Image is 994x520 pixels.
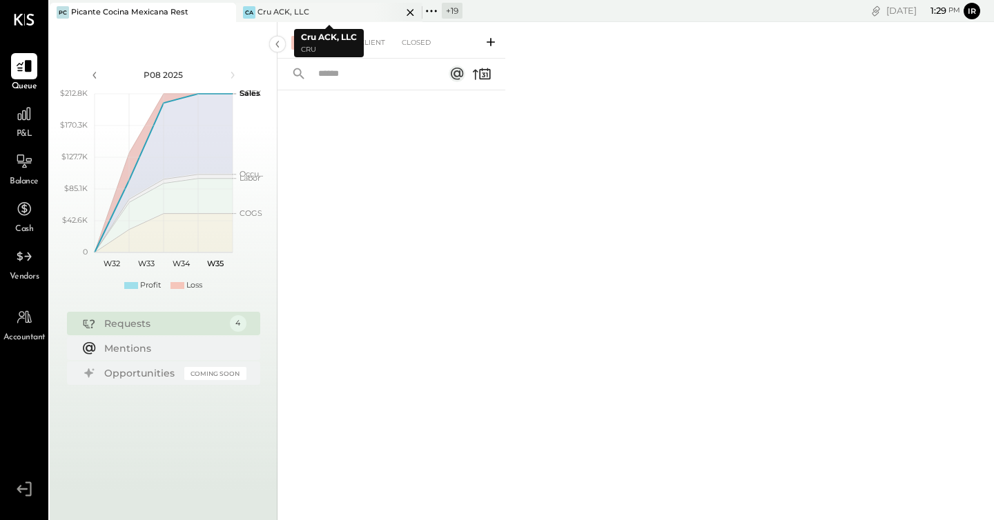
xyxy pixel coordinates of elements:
span: Accountant [3,332,46,344]
a: Vendors [1,243,48,283]
text: $212.8K [60,88,88,98]
span: Balance [10,176,39,188]
a: Queue [1,53,48,93]
text: Labor [240,173,260,183]
a: Balance [1,148,48,188]
span: 1 : 29 [919,4,946,17]
text: $85.1K [64,183,88,193]
a: P&L [1,101,48,141]
b: Cru ACK, LLC [301,32,357,42]
div: copy link [869,3,883,18]
span: P&L [17,128,32,141]
a: Accountant [1,304,48,344]
span: Queue [12,81,37,93]
text: W34 [172,259,190,268]
text: Occu... [240,169,263,179]
text: $127.7K [61,152,88,161]
div: P08 2025 [105,69,222,81]
text: 0 [83,247,88,257]
div: Opportunities [104,366,177,380]
div: Loss [186,280,202,291]
p: Cru [301,44,357,56]
div: [DATE] [886,4,960,17]
div: Picante Cocina Mexicana Rest [71,7,188,18]
div: For Me [291,36,333,50]
span: pm [948,6,960,15]
span: Vendors [10,271,39,283]
span: Cash [15,223,33,236]
text: $42.6K [62,215,88,225]
div: 4 [230,315,246,332]
button: Ir [964,3,980,19]
div: + 19 [442,3,462,19]
div: Mentions [104,341,240,355]
div: Profit [140,280,161,291]
div: Requests [104,317,223,330]
div: Closed [395,36,438,50]
div: For Client [336,36,392,50]
text: $170.3K [60,120,88,130]
div: PC [57,6,69,19]
div: CA [243,6,255,19]
text: Sales [240,88,260,98]
div: Cru ACK, LLC [257,7,309,18]
div: Coming Soon [184,367,246,380]
text: W35 [207,259,224,268]
text: W32 [104,259,120,268]
text: W33 [138,259,155,268]
text: COGS [240,208,262,218]
a: Cash [1,196,48,236]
